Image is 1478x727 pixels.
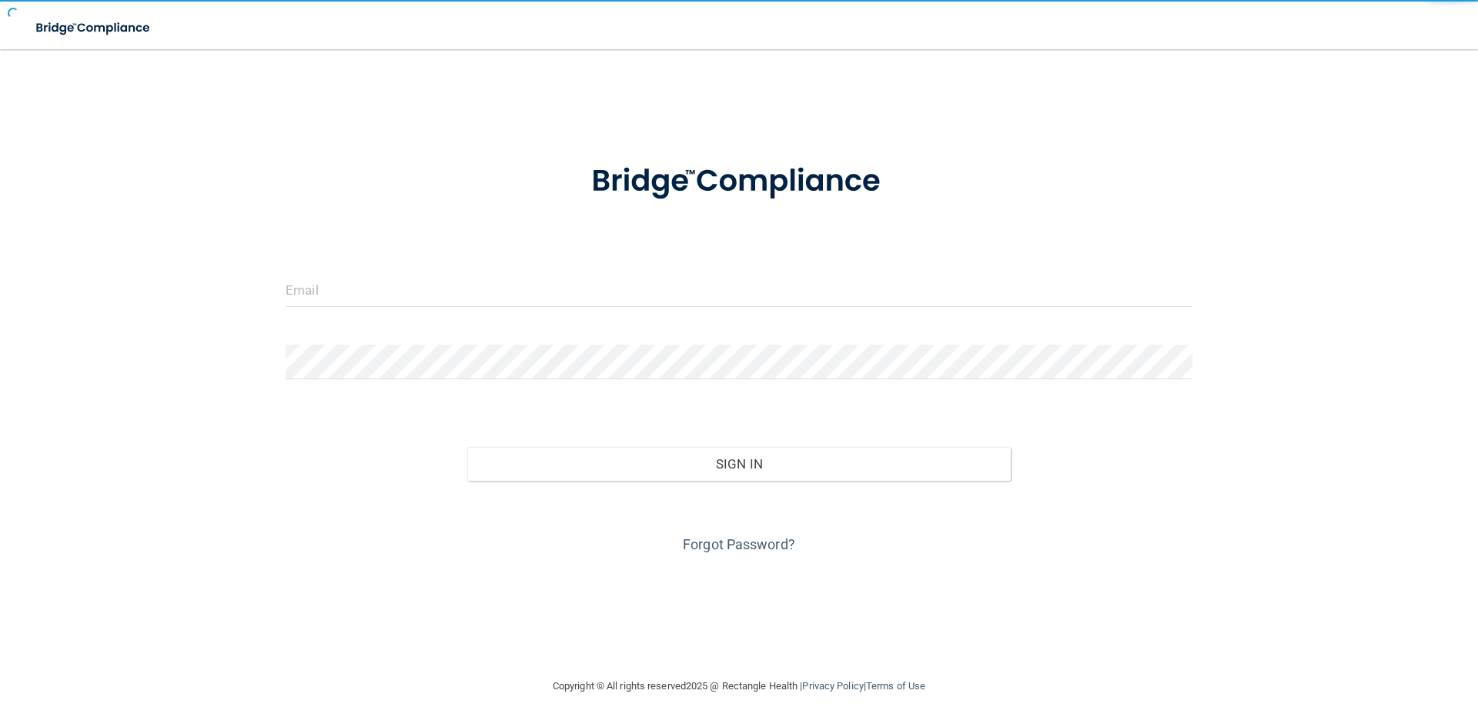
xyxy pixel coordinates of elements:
a: Terms of Use [866,680,925,692]
a: Forgot Password? [683,536,795,552]
input: Email [286,272,1192,307]
img: bridge_compliance_login_screen.278c3ca4.svg [23,12,165,44]
img: bridge_compliance_login_screen.278c3ca4.svg [560,142,918,222]
a: Privacy Policy [802,680,863,692]
div: Copyright © All rights reserved 2025 @ Rectangle Health | | [458,662,1020,711]
button: Sign In [467,447,1012,481]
